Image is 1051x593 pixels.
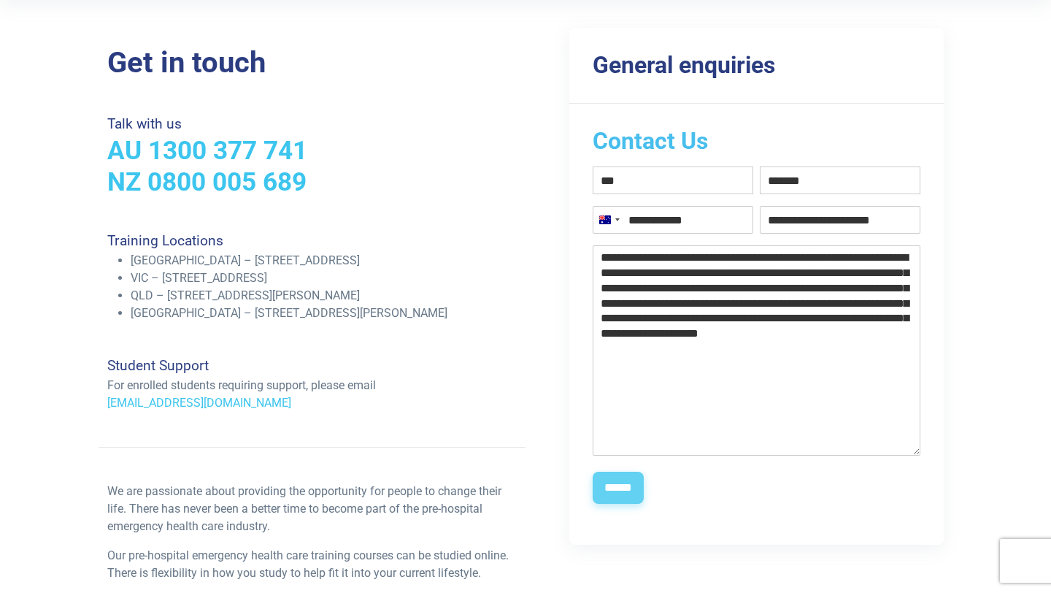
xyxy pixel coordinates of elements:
[593,127,920,155] h2: Contact Us
[107,167,307,197] a: NZ 0800 005 689
[131,287,517,305] li: QLD – [STREET_ADDRESS][PERSON_NAME]
[131,269,517,287] li: VIC – [STREET_ADDRESS]
[131,252,517,269] li: [GEOGRAPHIC_DATA] – [STREET_ADDRESS]
[593,207,624,233] button: Selected country
[107,135,307,166] a: AU 1300 377 741
[107,232,517,249] h4: Training Locations
[107,45,517,80] h2: Get in touch
[107,547,517,582] p: Our pre-hospital emergency health care training courses can be studied online. There is flexibili...
[107,357,517,374] h4: Student Support
[131,305,517,322] li: [GEOGRAPHIC_DATA] – [STREET_ADDRESS][PERSON_NAME]
[107,377,517,394] p: For enrolled students requiring support, please email
[107,115,517,132] h4: Talk with us
[107,483,517,535] p: We are passionate about providing the opportunity for people to change their life. There has neve...
[107,396,291,410] a: [EMAIL_ADDRESS][DOMAIN_NAME]
[593,51,920,79] h3: General enquiries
